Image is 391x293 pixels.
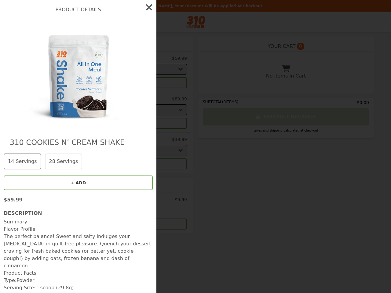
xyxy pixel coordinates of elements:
[22,21,134,125] img: 14 Servings
[4,284,153,291] li: 1 scoop (29.8g)
[4,277,153,284] li: Powder
[4,226,153,233] h2: Flavor Profile
[4,175,153,190] button: + ADD
[4,210,153,217] h3: Description
[4,269,153,277] h3: Product Facts
[4,154,41,169] button: 14 Servings
[4,196,153,204] p: $59.99
[4,277,16,283] strong: Type:
[45,154,82,169] button: 28 Servings
[10,138,147,147] h2: 310 Cookies N’ Cream Shake
[4,233,153,269] p: The perfect balance! Sweet and salty indulges your [MEDICAL_DATA] in guilt-free pleasure. Quench ...
[4,218,153,226] p: Summary
[4,285,35,291] strong: Serving Size:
